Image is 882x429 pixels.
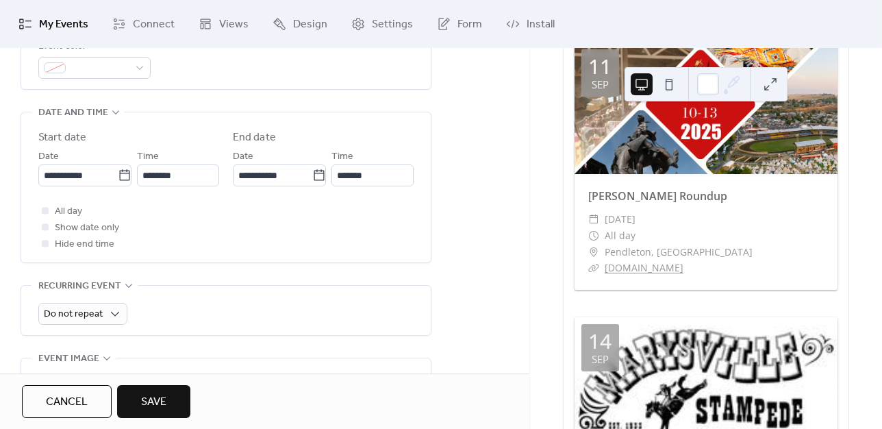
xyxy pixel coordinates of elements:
span: My Events [39,16,88,33]
a: Connect [102,5,185,42]
span: Do not repeat [44,305,103,323]
span: [DATE] [605,211,635,228]
div: Event color [38,38,148,55]
a: [DOMAIN_NAME] [605,261,683,274]
span: Time [137,149,159,165]
div: Start date [38,130,86,146]
button: Cancel [22,385,112,418]
span: Recurring event [38,278,121,295]
span: Show date only [55,220,119,236]
a: Design [262,5,338,42]
span: Cancel [46,394,88,410]
span: Time [331,149,353,165]
span: Save [141,394,166,410]
span: Design [293,16,327,33]
div: Sep [592,354,609,365]
span: Date and time [38,105,108,121]
div: ​ [588,211,599,228]
span: Pendleton, [GEOGRAPHIC_DATA] [605,244,753,260]
div: Sep [592,79,609,90]
a: [PERSON_NAME] Roundup [588,188,727,204]
div: ​ [588,244,599,260]
a: Views [188,5,259,42]
span: Hide end time [55,236,114,253]
span: Settings [372,16,413,33]
div: 11 [588,56,612,77]
a: Form [427,5,492,42]
span: Date [38,149,59,165]
div: End date [233,130,276,146]
div: ​ [588,228,599,244]
span: Connect [133,16,175,33]
span: Event image [38,351,99,367]
span: Install [527,16,555,33]
span: All day [605,228,635,244]
button: Save [117,385,190,418]
div: 14 [588,331,612,352]
span: Form [457,16,482,33]
span: Views [219,16,249,33]
div: ​ [588,260,599,276]
a: My Events [8,5,99,42]
span: All day [55,204,82,220]
a: Settings [341,5,423,42]
span: Date [233,149,253,165]
a: Install [496,5,565,42]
